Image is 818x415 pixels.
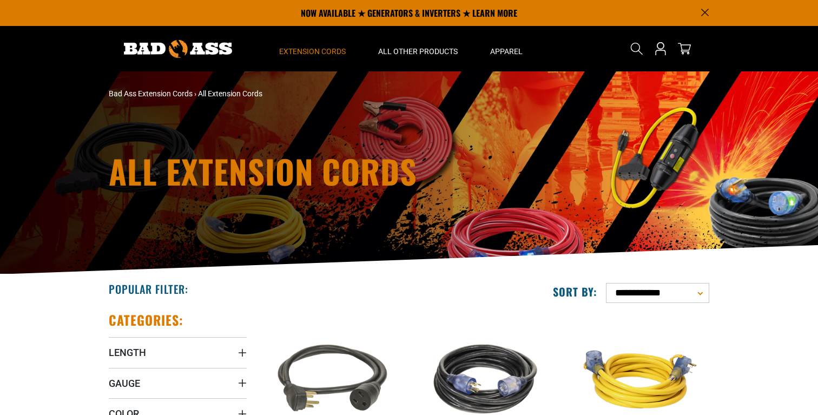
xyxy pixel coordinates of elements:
h2: Categories: [109,312,183,328]
summary: Extension Cords [263,26,362,71]
summary: Apparel [474,26,539,71]
span: Gauge [109,377,140,390]
img: Bad Ass Extension Cords [124,40,232,58]
h1: All Extension Cords [109,155,504,187]
a: Bad Ass Extension Cords [109,89,193,98]
span: Apparel [490,47,523,56]
span: All Other Products [378,47,458,56]
span: Extension Cords [279,47,346,56]
nav: breadcrumbs [109,88,504,100]
span: › [194,89,196,98]
summary: Gauge [109,368,247,398]
summary: Search [628,40,645,57]
span: All Extension Cords [198,89,262,98]
span: Length [109,346,146,359]
h2: Popular Filter: [109,282,188,296]
summary: All Other Products [362,26,474,71]
label: Sort by: [553,285,597,299]
summary: Length [109,337,247,367]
